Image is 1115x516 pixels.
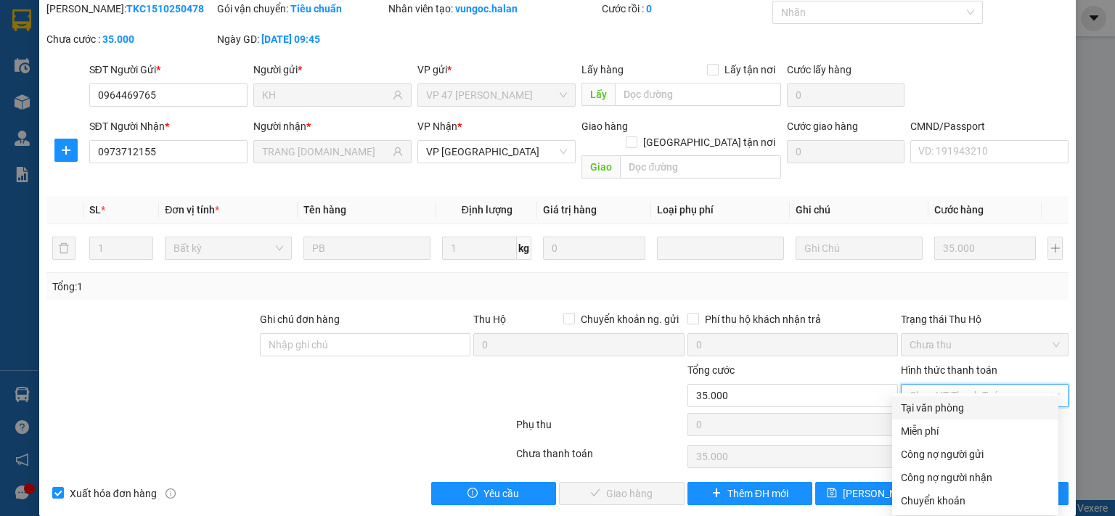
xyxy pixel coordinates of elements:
div: CMND/Passport [910,118,1069,134]
input: Tên người gửi [262,87,390,103]
span: Tên hàng [303,204,346,216]
b: 35.000 [102,33,134,45]
div: Nhân viên tạo: [388,1,599,17]
b: TKC1510250478 [126,3,204,15]
span: user [393,90,403,100]
span: Đơn vị tính [165,204,219,216]
div: Người gửi [253,62,412,78]
input: 0 [543,237,645,260]
span: info-circle [166,488,176,499]
div: Ngày GD: [217,31,385,47]
span: Yêu cầu [483,486,519,501]
span: Chuyển khoản ng. gửi [575,311,685,327]
div: Gói vận chuyển: [217,1,385,17]
span: SL [89,204,101,216]
span: plus [55,144,77,156]
span: exclamation-circle [467,488,478,499]
span: Phí thu hộ khách nhận trả [699,311,827,327]
div: Cước gửi hàng sẽ được ghi vào công nợ của người nhận [892,466,1058,489]
b: Tiêu chuẩn [290,3,342,15]
div: Tại văn phòng [901,400,1050,416]
div: Phụ thu [515,417,685,442]
span: Giao hàng [581,120,628,132]
input: Ghi chú đơn hàng [260,333,470,356]
div: Chuyển khoản [901,493,1050,509]
span: save [827,488,837,499]
div: Trạng thái Thu Hộ [901,311,1069,327]
div: SĐT Người Gửi [89,62,248,78]
div: Miễn phí [901,423,1050,439]
span: Chọn HT Thanh Toán [910,385,1060,406]
button: plus [54,139,78,162]
label: Cước giao hàng [787,120,858,132]
div: Chưa cước : [46,31,214,47]
input: Cước lấy hàng [787,83,904,107]
div: SĐT Người Nhận [89,118,248,134]
b: vungoc.halan [455,3,518,15]
span: Cước hàng [934,204,984,216]
div: Cước gửi hàng sẽ được ghi vào công nợ của người gửi [892,443,1058,466]
label: Ghi chú đơn hàng [260,314,340,325]
span: [PERSON_NAME] chuyển hoàn [843,486,981,501]
input: Ghi Chú [796,237,923,260]
div: VP gửi [417,62,576,78]
span: Thêm ĐH mới [727,486,788,501]
span: VP 47 Trần Khát Chân [426,84,567,106]
input: Dọc đường [615,83,781,106]
button: save[PERSON_NAME] chuyển hoàn [815,482,941,505]
span: Tổng cước [687,364,735,376]
div: Công nợ người gửi [901,446,1050,462]
span: Lấy tận nơi [719,62,781,78]
span: Định lượng [462,204,512,216]
span: VP Trường Chinh [426,141,567,163]
button: checkGiao hàng [559,482,685,505]
span: Chưa thu [910,334,1060,356]
span: user [393,147,403,157]
button: exclamation-circleYêu cầu [431,482,557,505]
th: Ghi chú [790,196,928,224]
span: VP Nhận [417,120,457,132]
input: Tên người nhận [262,144,390,160]
span: Lấy hàng [581,64,624,75]
span: kg [517,237,531,260]
div: Chưa thanh toán [515,446,685,471]
label: Cước lấy hàng [787,64,851,75]
span: Lấy [581,83,615,106]
div: Công nợ người nhận [901,470,1050,486]
b: 0 [646,3,652,15]
span: Xuất hóa đơn hàng [64,486,163,501]
div: Tổng: 1 [52,279,431,295]
div: Cước rồi : [602,1,769,17]
span: Giao [581,155,620,179]
button: plus [1047,237,1063,260]
span: Thu Hộ [473,314,506,325]
button: plusThêm ĐH mới [687,482,813,505]
span: plus [711,488,722,499]
input: VD: Bàn, Ghế [303,237,430,260]
div: [PERSON_NAME]: [46,1,214,17]
span: Bất kỳ [173,237,283,259]
b: [DATE] 09:45 [261,33,320,45]
input: 0 [934,237,1036,260]
label: Hình thức thanh toán [901,364,997,376]
span: Giá trị hàng [543,204,597,216]
button: delete [52,237,75,260]
th: Loại phụ phí [651,196,790,224]
div: Người nhận [253,118,412,134]
input: Dọc đường [620,155,781,179]
span: [GEOGRAPHIC_DATA] tận nơi [637,134,781,150]
input: Cước giao hàng [787,140,904,163]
